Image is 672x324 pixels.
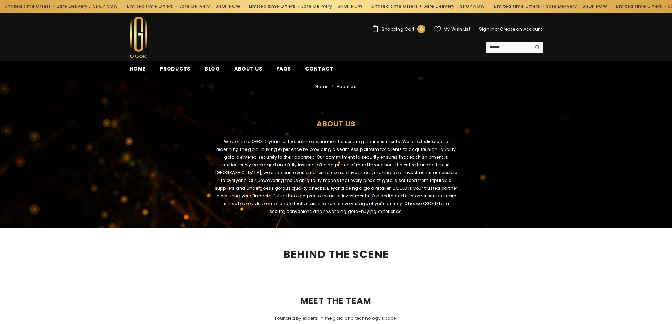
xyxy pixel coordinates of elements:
[160,65,190,72] span: Products
[204,138,468,222] div: Welcome to OGOLD, your trusted online destination for secure gold investments. We are dedicated t...
[123,65,153,77] a: Home
[358,2,382,10] a: SHOP NOW
[495,26,499,32] span: or
[236,2,260,10] a: SHOP NOW
[298,65,340,77] a: Contact
[198,65,227,77] a: Blog
[130,65,146,72] span: Home
[479,26,495,32] a: Sign In
[265,1,387,12] div: Limited time Offers + Safe Delivery ..
[372,25,425,33] a: Shopping Cart
[337,83,356,91] span: about us
[382,27,414,31] span: Shopping Cart
[227,65,270,77] a: About us
[602,2,627,10] a: SHOP NOW
[275,315,397,321] span: Founded by experts in the gold and technology space.
[434,26,470,32] a: My Wish List
[153,65,198,77] a: Products
[130,17,147,58] img: Ogold Shop
[532,42,543,53] button: Search
[276,65,291,72] span: FAQs
[420,25,423,33] span: 0
[5,77,667,93] nav: breadcrumbs
[269,65,298,77] a: FAQs
[234,65,262,72] span: About us
[293,297,379,305] span: MEET THE TEAM
[315,83,328,91] a: Home
[20,1,143,12] div: Limited time Offers + Safe Delivery ..
[305,65,333,72] span: Contact
[5,107,667,136] h1: about us
[113,2,138,10] a: SHOP NOW
[205,65,220,72] span: Blog
[509,1,631,12] div: Limited time Offers + Safe Delivery ..
[480,2,505,10] a: SHOP NOW
[444,27,470,31] span: My Wish List
[387,1,509,12] div: Limited time Offers + Safe Delivery ..
[130,250,543,259] h2: BEHIND THE SCENE
[486,42,543,53] summary: Search
[500,26,542,32] a: Create an Account
[142,1,265,12] div: Limited time Offers + Safe Delivery ..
